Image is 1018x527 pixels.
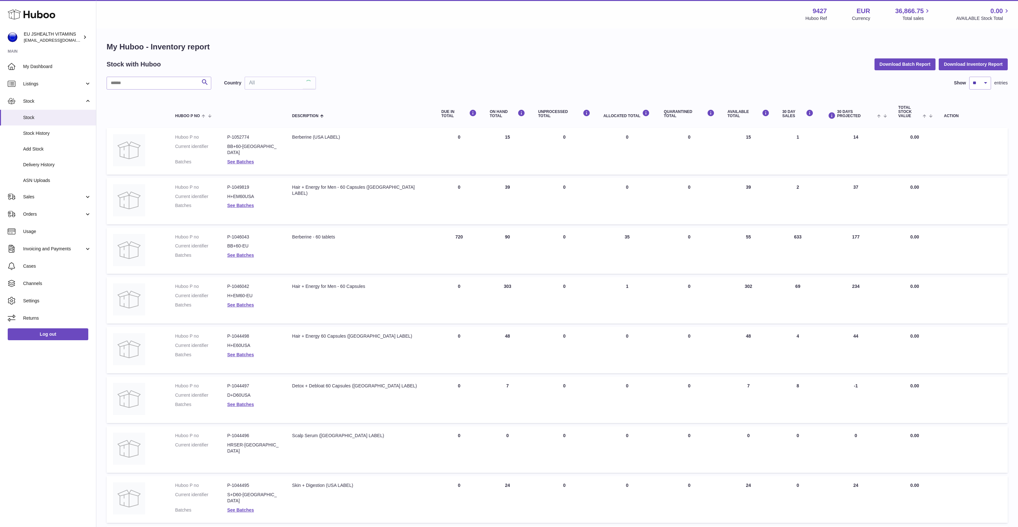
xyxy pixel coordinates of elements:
[857,7,870,15] strong: EUR
[23,298,91,304] span: Settings
[227,283,279,289] dd: P-1046042
[227,402,254,407] a: See Batches
[435,376,483,423] td: 0
[227,352,254,357] a: See Batches
[107,60,161,69] h2: Stock with Huboo
[490,109,525,118] div: ON HAND Total
[990,7,1003,15] span: 0.00
[23,162,91,168] span: Delivery History
[292,333,429,339] div: Hair + Energy 60 Capsules ([GEOGRAPHIC_DATA] LABEL)
[113,383,145,415] img: product image
[597,277,657,324] td: 1
[688,483,691,488] span: 0
[175,143,227,156] dt: Current identifier
[175,184,227,190] dt: Huboo P no
[23,146,91,152] span: Add Stock
[113,283,145,315] img: product image
[8,32,17,42] img: internalAdmin-9427@internal.huboo.com
[227,194,279,200] dd: H+EM60USA
[538,109,590,118] div: UNPROCESSED Total
[597,376,657,423] td: 0
[435,178,483,224] td: 0
[23,229,91,235] span: Usage
[292,482,429,488] div: Skin + Digestion (USA LABEL)
[776,178,820,224] td: 2
[597,128,657,175] td: 0
[175,333,227,339] dt: Huboo P no
[874,58,936,70] button: Download Batch Report
[721,277,776,324] td: 302
[532,426,597,473] td: 0
[175,243,227,249] dt: Current identifier
[910,483,919,488] span: 0.00
[688,185,691,190] span: 0
[175,433,227,439] dt: Huboo P no
[227,333,279,339] dd: P-1044498
[603,109,651,118] div: ALLOCATED Total
[435,277,483,324] td: 0
[435,327,483,373] td: 0
[292,114,318,118] span: Description
[227,507,254,513] a: See Batches
[944,114,1001,118] div: Action
[776,128,820,175] td: 1
[23,315,91,321] span: Returns
[483,327,532,373] td: 48
[175,482,227,488] dt: Huboo P no
[956,7,1010,22] a: 0.00 AVAILABLE Stock Total
[721,426,776,473] td: 0
[820,327,892,373] td: 44
[113,482,145,514] img: product image
[532,327,597,373] td: 0
[23,246,84,252] span: Invoicing and Payments
[175,293,227,299] dt: Current identifier
[175,134,227,140] dt: Huboo P no
[292,234,429,240] div: Berberine - 60 tablets
[664,109,715,118] div: QUARANTINED Total
[227,342,279,349] dd: H+E60USA
[597,178,657,224] td: 0
[721,178,776,224] td: 39
[227,302,254,307] a: See Batches
[837,110,875,118] span: 30 DAYS PROJECTED
[910,433,919,438] span: 0.00
[107,42,1008,52] h1: My Huboo - Inventory report
[910,383,919,388] span: 0.00
[23,194,84,200] span: Sales
[175,194,227,200] dt: Current identifier
[23,115,91,121] span: Stock
[721,228,776,274] td: 55
[483,128,532,175] td: 15
[227,383,279,389] dd: P-1044497
[113,184,145,216] img: product image
[776,476,820,523] td: 0
[175,203,227,209] dt: Batches
[483,426,532,473] td: 0
[175,383,227,389] dt: Huboo P no
[910,234,919,239] span: 0.00
[532,178,597,224] td: 0
[820,476,892,523] td: 24
[483,277,532,324] td: 303
[820,277,892,324] td: 234
[776,426,820,473] td: 0
[23,130,91,136] span: Stock History
[776,327,820,373] td: 4
[175,283,227,289] dt: Huboo P no
[688,433,691,438] span: 0
[175,342,227,349] dt: Current identifier
[292,383,429,389] div: Detox + Debloat 60 Capsules ([GEOGRAPHIC_DATA] LABEL)
[227,253,254,258] a: See Batches
[175,159,227,165] dt: Batches
[175,507,227,513] dt: Batches
[175,442,227,454] dt: Current identifier
[954,80,966,86] label: Show
[175,302,227,308] dt: Batches
[292,134,429,140] div: Berberine (USA LABEL)
[175,492,227,504] dt: Current identifier
[435,476,483,523] td: 0
[483,178,532,224] td: 39
[532,128,597,175] td: 0
[776,376,820,423] td: 8
[721,327,776,373] td: 48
